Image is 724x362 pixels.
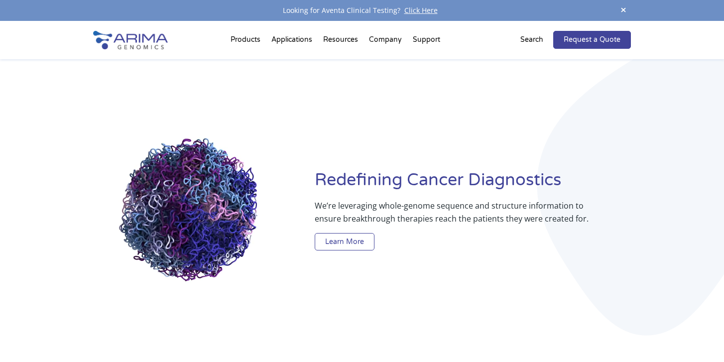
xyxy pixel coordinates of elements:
div: Looking for Aventa Clinical Testing? [93,4,631,17]
a: Learn More [315,233,374,251]
a: Request a Quote [553,31,631,49]
p: We’re leveraging whole-genome sequence and structure information to ensure breakthrough therapies... [315,199,591,233]
p: Search [520,33,543,46]
img: Arima-Genomics-logo [93,31,168,49]
iframe: Chat Widget [674,314,724,362]
a: Click Here [400,5,442,15]
h1: Redefining Cancer Diagnostics [315,169,631,199]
